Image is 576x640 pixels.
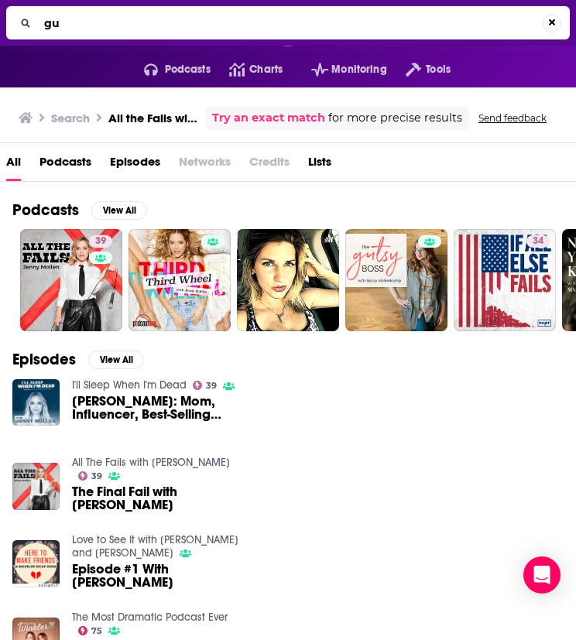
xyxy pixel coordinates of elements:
button: open menu [125,57,211,82]
div: Search... [6,6,570,39]
img: Jenny Mollen: Mom, Influencer, Best-Selling Author and Podcast Host of All The Fails [12,379,60,426]
button: View All [91,201,147,220]
a: 39 [78,471,103,481]
span: Podcasts [165,59,211,80]
span: 39 [95,234,106,249]
a: Love to See It with Emma and Claire [72,533,238,560]
a: The Most Dramatic Podcast Ever [72,611,228,624]
input: Search... [38,11,543,36]
span: 75 [91,628,102,635]
a: 39 [20,229,122,331]
span: Monitoring [331,59,386,80]
a: Try an exact match [212,109,325,127]
h2: Podcasts [12,200,79,220]
span: Episode #1 With [PERSON_NAME] [72,563,249,589]
a: I'll Sleep When I'm Dead [72,378,187,392]
a: 75 [78,626,103,635]
a: Podcasts [39,149,91,181]
a: 34 [454,229,556,331]
h3: All the Fails with [PERSON_NAME] [108,111,200,125]
a: All [6,149,21,181]
a: Lists [308,149,331,181]
a: Episode #1 With Jenny Mollen [72,563,249,589]
a: PodcastsView All [12,200,147,220]
span: The Final Fail with [PERSON_NAME] [72,485,249,512]
a: All The Fails with Jenny Mollen [72,456,230,469]
span: for more precise results [328,109,462,127]
span: Tools [426,59,451,80]
button: open menu [293,57,387,82]
img: The Final Fail with Jenny Mollen [12,463,60,510]
span: 34 [533,234,543,249]
button: View All [88,351,144,369]
h2: Episodes [12,350,76,369]
span: Credits [249,149,290,181]
button: open menu [387,57,451,82]
button: Send feedback [474,111,551,125]
h3: Search [51,111,90,125]
img: Episode #1 With Jenny Mollen [12,540,60,587]
a: 39 [89,235,112,248]
span: 39 [91,473,102,480]
span: 39 [206,382,217,389]
span: Networks [179,149,231,181]
span: Charts [249,59,283,80]
a: 39 [193,381,218,390]
div: Open Intercom Messenger [523,556,561,594]
a: Charts [211,57,283,82]
a: EpisodesView All [12,350,144,369]
a: 34 [526,235,550,248]
a: The Final Fail with Jenny Mollen [72,485,249,512]
a: Episodes [110,149,160,181]
span: [PERSON_NAME]: Mom, Influencer, Best-Selling Author and Podcast Host of All The Fails [72,395,249,421]
a: Jenny Mollen: Mom, Influencer, Best-Selling Author and Podcast Host of All The Fails [72,395,249,421]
